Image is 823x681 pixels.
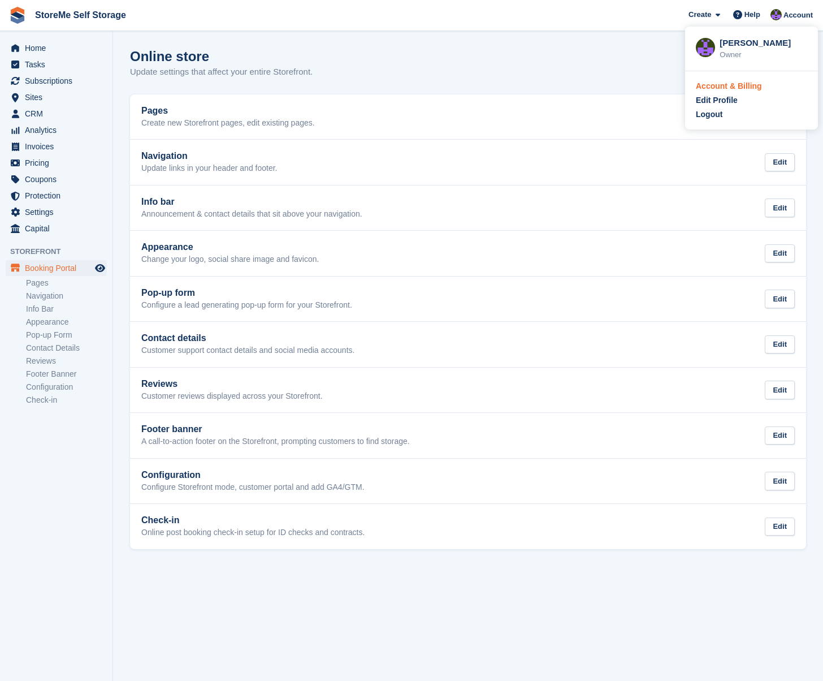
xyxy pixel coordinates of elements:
a: Navigation Update links in your header and footer. Edit [130,140,806,185]
img: Anthony Adams [696,38,715,57]
p: Change your logo, social share image and favicon. [141,255,319,265]
a: menu [6,139,107,154]
span: Pricing [25,155,93,171]
a: menu [6,57,107,72]
a: Pop-up Form [26,330,107,340]
span: Sites [25,89,93,105]
h2: Check-in [141,515,365,525]
span: CRM [25,106,93,122]
a: menu [6,73,107,89]
div: Edit [765,381,795,399]
a: Footer banner A call-to-action footer on the Storefront, prompting customers to find storage. Edit [130,413,806,458]
a: menu [6,204,107,220]
span: Account [783,10,813,21]
a: Footer Banner [26,369,107,380]
a: Reviews [26,356,107,367]
h2: Pages [141,106,315,116]
div: Edit [765,335,795,354]
a: menu [6,155,107,171]
span: Home [25,40,93,56]
p: Customer reviews displayed across your Storefront. [141,391,323,402]
a: Check-in [26,395,107,406]
a: menu [6,188,107,204]
span: Help [744,9,760,20]
a: menu [6,221,107,236]
div: Edit [765,472,795,490]
span: Invoices [25,139,93,154]
p: Customer support contact details and social media accounts. [141,346,354,356]
a: Configuration Configure Storefront mode, customer portal and add GA4/GTM. Edit [130,459,806,504]
a: Logout [696,109,807,120]
a: Contact details Customer support contact details and social media accounts. Edit [130,322,806,367]
h2: Appearance [141,242,319,252]
span: Capital [25,221,93,236]
img: stora-icon-8386f47178a22dfd0bd8f6a31ec36ba5ce8667c1dd55bd0f319d3a0aa187defe.svg [9,7,26,24]
div: Account & Billing [696,80,762,92]
a: Navigation [26,291,107,301]
h2: Reviews [141,379,323,389]
h2: Navigation [141,151,278,161]
a: Edit Profile [696,94,807,106]
div: [PERSON_NAME] [720,37,807,47]
div: Logout [696,109,722,120]
span: Analytics [25,122,93,138]
a: Pages [26,278,107,288]
a: Check-in Online post booking check-in setup for ID checks and contracts. Edit [130,504,806,549]
a: Appearance Change your logo, social share image and favicon. Edit [130,231,806,276]
span: Protection [25,188,93,204]
span: Tasks [25,57,93,72]
a: Pages Create new Storefront pages, edit existing pages. Edit [130,94,806,140]
h2: Contact details [141,333,354,343]
span: Subscriptions [25,73,93,89]
a: Pop-up form Configure a lead generating pop-up form for your Storefront. Edit [130,277,806,322]
h2: Pop-up form [141,288,352,298]
span: Storefront [10,246,112,257]
h2: Configuration [141,470,365,480]
a: Reviews Customer reviews displayed across your Storefront. Edit [130,368,806,413]
h1: Online store [130,49,313,64]
p: Configure Storefront mode, customer portal and add GA4/GTM. [141,482,365,493]
div: Edit [765,153,795,172]
div: Edit [765,426,795,445]
div: Edit [765,518,795,536]
a: Info Bar [26,304,107,314]
span: Settings [25,204,93,220]
h2: Footer banner [141,424,410,434]
div: Owner [720,49,807,61]
a: menu [6,122,107,138]
p: A call-to-action footer on the Storefront, prompting customers to find storage. [141,437,410,447]
a: Preview store [93,261,107,275]
a: Account & Billing [696,80,807,92]
a: menu [6,260,107,276]
span: Coupons [25,171,93,187]
p: Configure a lead generating pop-up form for your Storefront. [141,300,352,311]
a: menu [6,106,107,122]
div: Edit [765,244,795,263]
span: Booking Portal [25,260,93,276]
p: Online post booking check-in setup for ID checks and contracts. [141,528,365,538]
p: Update links in your header and footer. [141,163,278,174]
div: Edit Profile [696,94,738,106]
img: Anthony Adams [770,9,782,20]
a: Configuration [26,382,107,393]
span: Create [688,9,711,20]
h2: Info bar [141,197,362,207]
p: Create new Storefront pages, edit existing pages. [141,118,315,128]
p: Update settings that affect your entire Storefront. [130,66,313,79]
a: Info bar Announcement & contact details that sit above your navigation. Edit [130,186,806,231]
div: Edit [765,199,795,217]
a: menu [6,40,107,56]
div: Edit [765,290,795,308]
p: Announcement & contact details that sit above your navigation. [141,209,362,219]
a: Contact Details [26,343,107,354]
a: Appearance [26,317,107,327]
a: menu [6,89,107,105]
a: menu [6,171,107,187]
a: StoreMe Self Storage [31,6,131,24]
